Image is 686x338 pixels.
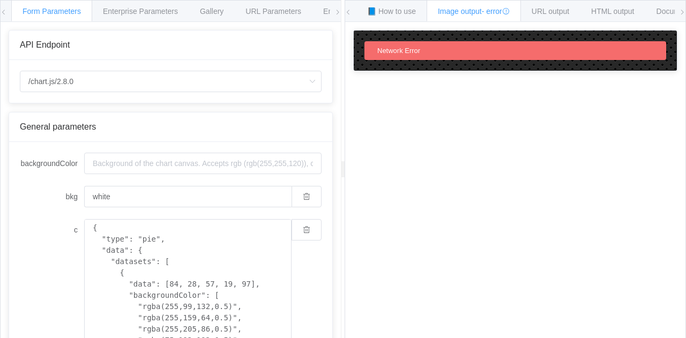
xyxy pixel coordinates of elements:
[20,153,84,174] label: backgroundColor
[84,153,322,174] input: Background of the chart canvas. Accepts rgb (rgb(255,255,120)), colors (red), and url-encoded hex...
[103,7,178,16] span: Enterprise Parameters
[482,7,510,16] span: - error
[84,186,292,207] input: Background of the chart canvas. Accepts rgb (rgb(255,255,120)), colors (red), and url-encoded hex...
[591,7,634,16] span: HTML output
[20,219,84,241] label: c
[532,7,569,16] span: URL output
[323,7,369,16] span: Environments
[20,71,322,92] input: Select
[377,47,420,55] span: Network Error
[200,7,223,16] span: Gallery
[23,7,81,16] span: Form Parameters
[20,122,96,131] span: General parameters
[20,186,84,207] label: bkg
[438,7,510,16] span: Image output
[20,40,70,49] span: API Endpoint
[245,7,301,16] span: URL Parameters
[367,7,416,16] span: 📘 How to use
